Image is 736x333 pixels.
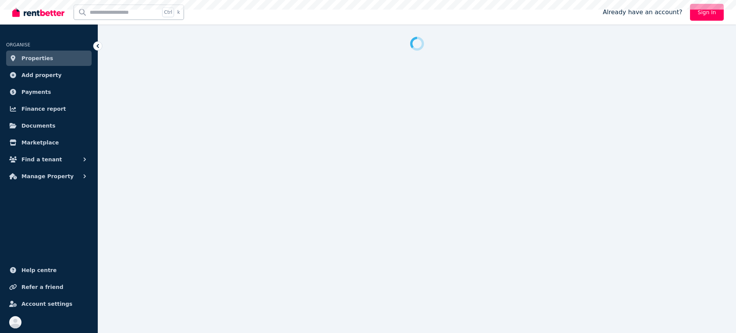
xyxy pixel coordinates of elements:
[21,172,74,181] span: Manage Property
[6,152,92,167] button: Find a tenant
[21,282,63,292] span: Refer a friend
[6,169,92,184] button: Manage Property
[6,42,30,48] span: ORGANISE
[6,262,92,278] a: Help centre
[6,296,92,312] a: Account settings
[21,138,59,147] span: Marketplace
[21,155,62,164] span: Find a tenant
[6,135,92,150] a: Marketplace
[21,87,51,97] span: Payments
[6,51,92,66] a: Properties
[21,266,57,275] span: Help centre
[12,7,64,18] img: RentBetter
[603,8,682,17] span: Already have an account?
[162,7,174,17] span: Ctrl
[690,4,724,21] a: Sign In
[21,104,66,113] span: Finance report
[6,84,92,100] a: Payments
[6,279,92,295] a: Refer a friend
[6,67,92,83] a: Add property
[177,9,180,15] span: k
[21,71,62,80] span: Add property
[21,54,53,63] span: Properties
[6,101,92,116] a: Finance report
[21,121,56,130] span: Documents
[21,299,72,308] span: Account settings
[6,118,92,133] a: Documents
